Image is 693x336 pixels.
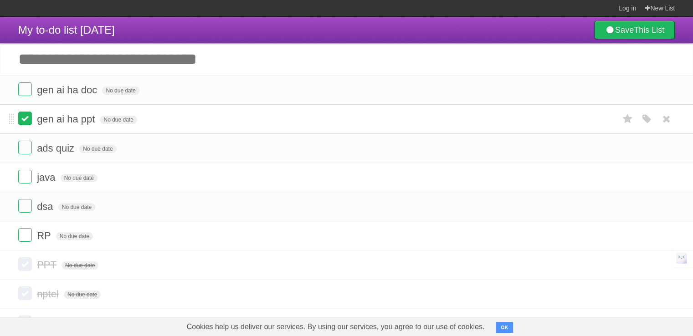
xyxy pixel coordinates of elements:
[18,170,32,183] label: Done
[18,199,32,213] label: Done
[594,21,675,39] a: SaveThis List
[61,174,98,182] span: No due date
[18,112,32,125] label: Done
[496,322,513,333] button: OK
[18,316,32,329] label: Done
[37,288,61,300] span: nptel
[102,87,139,95] span: No due date
[37,201,55,212] span: dsa
[18,141,32,154] label: Done
[18,286,32,300] label: Done
[37,113,97,125] span: gen ai ha ppt
[18,82,32,96] label: Done
[100,116,137,124] span: No due date
[634,25,664,35] b: This List
[58,203,95,211] span: No due date
[56,232,93,240] span: No due date
[18,228,32,242] label: Done
[37,143,77,154] span: ads quiz
[619,112,637,127] label: Star task
[18,257,32,271] label: Done
[178,318,494,336] span: Cookies help us deliver our services. By using our services, you agree to our use of cookies.
[79,145,116,153] span: No due date
[37,172,57,183] span: java
[62,261,98,270] span: No due date
[64,290,101,299] span: No due date
[18,24,115,36] span: My to-do list [DATE]
[37,259,59,270] span: PPT
[37,84,99,96] span: gen ai ha doc
[37,230,53,241] span: RP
